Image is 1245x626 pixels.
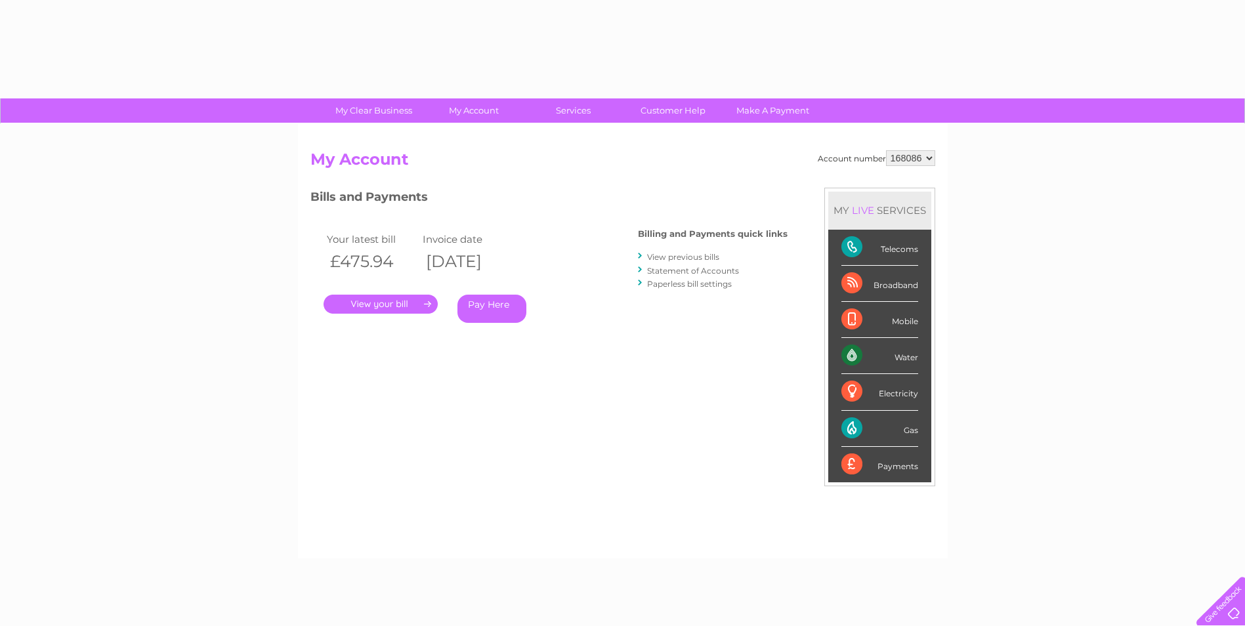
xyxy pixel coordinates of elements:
[419,248,515,275] th: [DATE]
[841,374,918,410] div: Electricity
[457,295,526,323] a: Pay Here
[324,248,419,275] th: £475.94
[647,279,732,289] a: Paperless bill settings
[324,230,419,248] td: Your latest bill
[647,266,739,276] a: Statement of Accounts
[419,230,515,248] td: Invoice date
[719,98,827,123] a: Make A Payment
[818,150,935,166] div: Account number
[841,266,918,302] div: Broadband
[419,98,528,123] a: My Account
[310,150,935,175] h2: My Account
[828,192,931,229] div: MY SERVICES
[647,252,719,262] a: View previous bills
[841,338,918,374] div: Water
[841,302,918,338] div: Mobile
[320,98,428,123] a: My Clear Business
[519,98,627,123] a: Services
[310,188,788,211] h3: Bills and Payments
[638,229,788,239] h4: Billing and Payments quick links
[841,230,918,266] div: Telecoms
[324,295,438,314] a: .
[841,411,918,447] div: Gas
[619,98,727,123] a: Customer Help
[849,204,877,217] div: LIVE
[841,447,918,482] div: Payments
